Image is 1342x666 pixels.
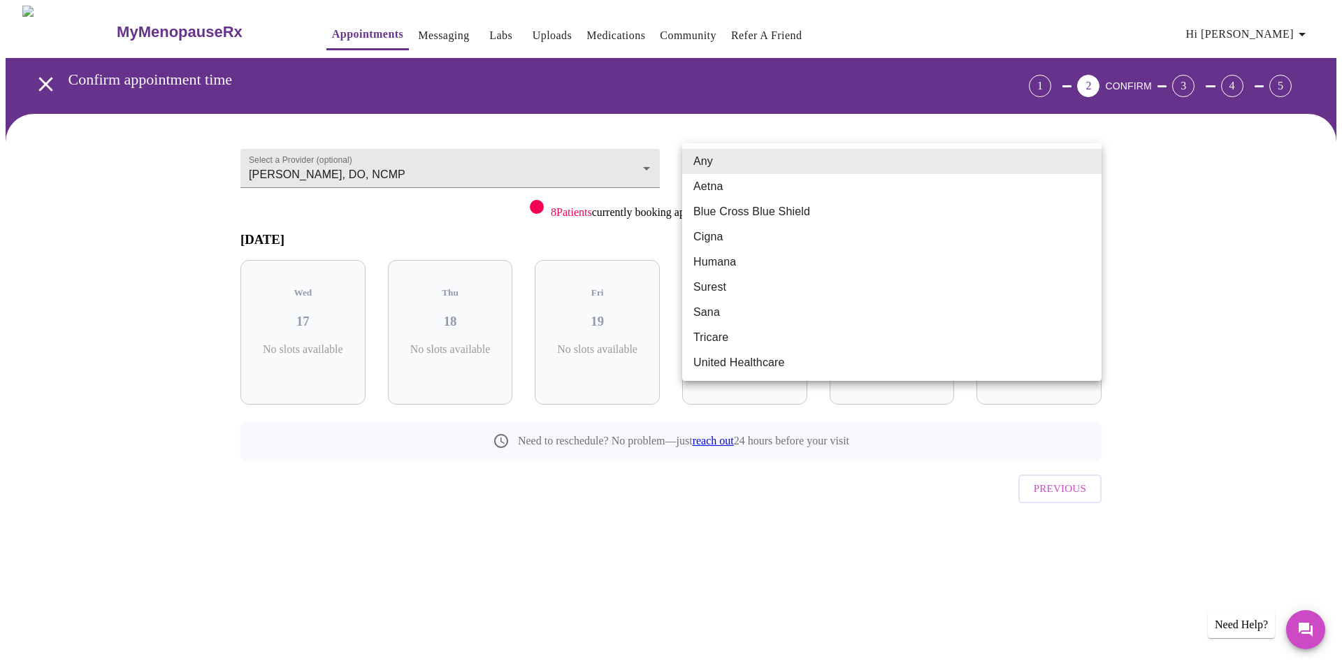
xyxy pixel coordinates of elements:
li: Humana [682,249,1102,275]
li: Tricare [682,325,1102,350]
li: Sana [682,300,1102,325]
li: Blue Cross Blue Shield [682,199,1102,224]
li: Surest [682,275,1102,300]
li: United Healthcare [682,350,1102,375]
li: Aetna [682,174,1102,199]
li: Cigna [682,224,1102,249]
li: Any [682,149,1102,174]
